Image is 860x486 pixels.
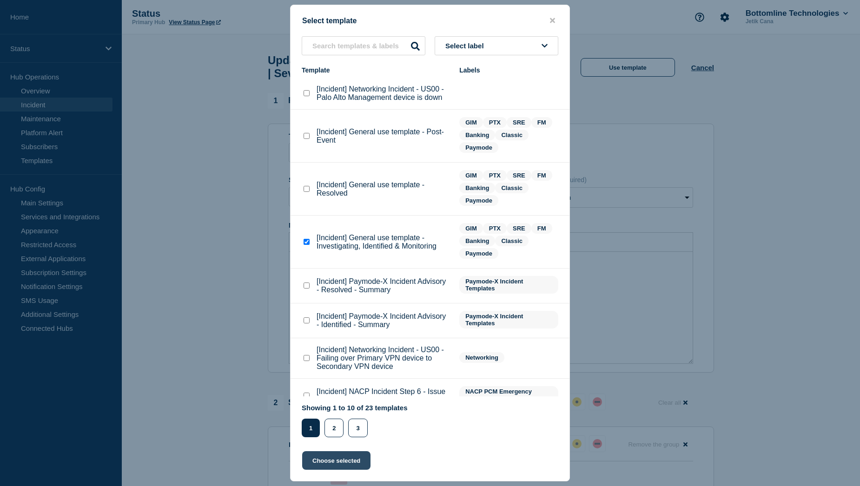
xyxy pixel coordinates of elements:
[304,133,310,139] input: [Incident] General use template - Post-Event checkbox
[459,117,483,128] span: GIM
[495,236,529,246] span: Classic
[459,311,558,328] span: Paymode-X Incident Templates
[495,130,529,140] span: Classic
[304,393,310,399] input: [Incident] NACP Incident Step 6 - Issue Resolved & Closed checkbox
[459,130,495,140] span: Banking
[445,42,488,50] span: Select label
[302,404,408,412] p: Showing 1 to 10 of 23 templates
[459,248,498,259] span: Paymode
[483,117,507,128] span: PTX
[304,239,310,245] input: [Incident] General use template - Investigating, Identified & Monitoring checkbox
[304,282,310,289] input: [Incident] Paymode-X Incident Advisory - Resolved - Summary checkbox
[317,181,450,197] p: [Incident] General use template - Resolved
[507,223,531,234] span: SRE
[531,223,552,234] span: FM
[459,183,495,193] span: Banking
[317,234,450,250] p: [Incident] General use template - Investigating, Identified & Monitoring
[317,128,450,144] p: [Incident] General use template - Post-Event
[317,387,450,404] p: [Incident] NACP Incident Step 6 - Issue Resolved & Closed
[317,85,450,102] p: [Incident] Networking Incident - US00 - Palo Alto Management device is down
[459,352,504,363] span: Networking
[304,317,310,323] input: [Incident] Paymode-X Incident Advisory - Identified - Summary checkbox
[304,355,310,361] input: [Incident] Networking Incident - US00 - Failing over Primary VPN device to Secondary VPN device c...
[317,312,450,329] p: [Incident] Paymode-X Incident Advisory - Identified - Summary
[459,223,483,234] span: GIM
[547,16,558,25] button: close button
[302,36,425,55] input: Search templates & labels
[459,195,498,206] span: Paymode
[291,16,569,25] div: Select template
[302,419,320,437] button: 1
[435,36,558,55] button: Select label
[531,170,552,181] span: FM
[348,419,367,437] button: 3
[302,451,370,470] button: Choose selected
[495,183,529,193] span: Classic
[483,223,507,234] span: PTX
[459,66,558,74] div: Labels
[459,276,558,294] span: Paymode-X Incident Templates
[483,170,507,181] span: PTX
[317,277,450,294] p: [Incident] Paymode-X Incident Advisory - Resolved - Summary
[304,90,310,96] input: [Incident] Networking Incident - US00 - Palo Alto Management device is down checkbox
[507,170,531,181] span: SRE
[302,66,450,74] div: Template
[459,386,558,404] span: NACP PCM Emergency Notification
[317,346,450,371] p: [Incident] Networking Incident - US00 - Failing over Primary VPN device to Secondary VPN device
[304,186,310,192] input: [Incident] General use template - Resolved checkbox
[324,419,344,437] button: 2
[459,170,483,181] span: GIM
[531,117,552,128] span: FM
[459,142,498,153] span: Paymode
[459,236,495,246] span: Banking
[507,117,531,128] span: SRE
